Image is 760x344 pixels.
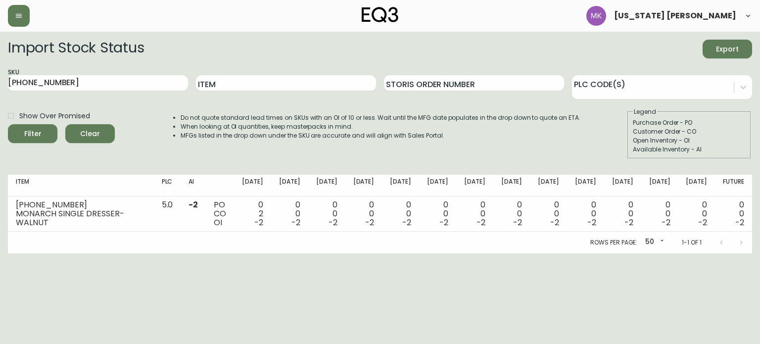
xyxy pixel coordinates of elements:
span: Export [711,43,744,55]
th: [DATE] [271,175,308,197]
th: [DATE] [308,175,345,197]
p: 1-1 of 1 [682,238,702,247]
span: -2 [439,217,448,228]
span: -2 [329,217,337,228]
div: 0 0 [427,200,448,227]
span: -2 [550,217,559,228]
h2: Import Stock Status [8,40,144,58]
span: Clear [73,128,107,140]
th: Item [8,175,154,197]
div: [PHONE_NUMBER] [16,200,146,209]
span: -2 [698,217,707,228]
img: logo [362,7,398,23]
div: Filter [24,128,42,140]
div: 0 0 [501,200,522,227]
th: [DATE] [419,175,456,197]
th: [DATE] [234,175,271,197]
span: -2 [291,217,300,228]
th: [DATE] [456,175,493,197]
th: AI [181,175,206,197]
span: OI [214,217,222,228]
th: [DATE] [493,175,530,197]
span: -2 [662,217,670,228]
span: [US_STATE] [PERSON_NAME] [614,12,736,20]
div: Customer Order - CO [633,127,746,136]
div: 0 0 [279,200,300,227]
div: 0 0 [575,200,596,227]
div: 0 0 [538,200,559,227]
div: PO CO [214,200,226,227]
span: -2 [254,217,263,228]
th: [DATE] [641,175,678,197]
th: Future [715,175,752,197]
th: [DATE] [604,175,641,197]
th: [DATE] [345,175,382,197]
span: -2 [587,217,596,228]
div: 0 0 [316,200,337,227]
legend: Legend [633,107,657,116]
div: Purchase Order - PO [633,118,746,127]
span: -2 [189,199,198,210]
span: Show Over Promised [19,111,90,121]
th: [DATE] [678,175,715,197]
th: [DATE] [567,175,604,197]
div: 0 0 [612,200,633,227]
p: Rows per page: [590,238,637,247]
li: MFGs listed in the drop down under the SKU are accurate and will align with Sales Portal. [181,131,580,140]
th: [DATE] [382,175,419,197]
div: 0 2 [242,200,263,227]
li: Do not quote standard lead times on SKUs with an OI of 10 or less. Wait until the MFG date popula... [181,113,580,122]
span: -2 [365,217,374,228]
div: 0 0 [723,200,744,227]
div: 0 0 [390,200,411,227]
div: 0 0 [464,200,485,227]
span: -2 [402,217,411,228]
button: Filter [8,124,57,143]
button: Export [703,40,752,58]
div: 0 0 [353,200,375,227]
th: PLC [154,175,181,197]
div: 50 [641,234,666,250]
span: -2 [476,217,485,228]
div: MONARCH SINGLE DRESSER- WALNUT [16,209,146,227]
th: [DATE] [530,175,567,197]
div: 0 0 [686,200,707,227]
td: 5.0 [154,197,181,232]
div: Available Inventory - AI [633,145,746,154]
span: -2 [624,217,633,228]
li: When looking at OI quantities, keep masterpacks in mind. [181,122,580,131]
div: 0 0 [649,200,670,227]
span: -2 [735,217,744,228]
div: Open Inventory - OI [633,136,746,145]
button: Clear [65,124,115,143]
img: ea5e0531d3ed94391639a5d1768dbd68 [586,6,606,26]
span: -2 [513,217,522,228]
